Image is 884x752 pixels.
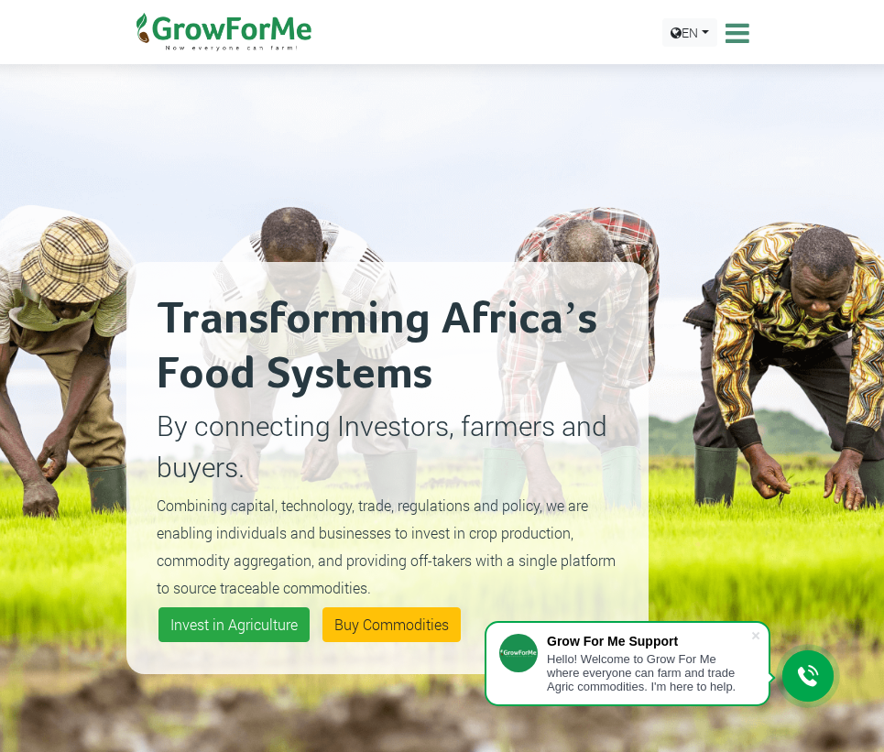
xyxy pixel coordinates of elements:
[322,607,461,642] a: Buy Commodities
[157,496,616,597] small: Combining capital, technology, trade, regulations and policy, we are enabling individuals and bus...
[662,18,717,47] a: EN
[547,634,750,648] div: Grow For Me Support
[157,292,618,402] h2: Transforming Africa’s Food Systems
[158,607,310,642] a: Invest in Agriculture
[157,405,618,487] p: By connecting Investors, farmers and buyers.
[547,652,750,693] div: Hello! Welcome to Grow For Me where everyone can farm and trade Agric commodities. I'm here to help.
